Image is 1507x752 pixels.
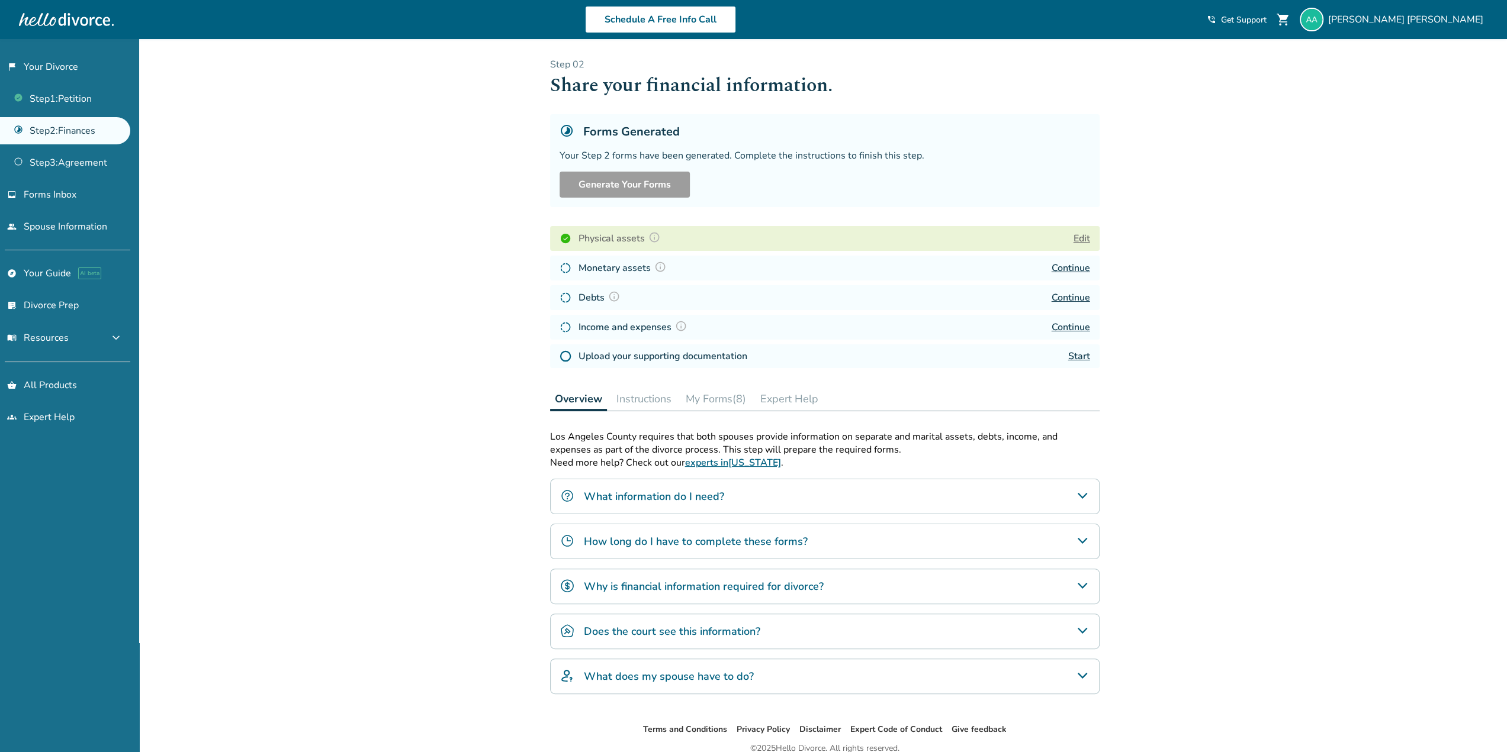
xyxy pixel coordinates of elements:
h4: Why is financial information required for divorce? [584,579,824,594]
img: What information do I need? [560,489,574,503]
button: Expert Help [756,387,823,411]
span: people [7,222,17,231]
a: experts in[US_STATE] [685,456,781,469]
span: Forms Inbox [24,188,76,201]
span: shopping_cart [1276,12,1290,27]
div: Why is financial information required for divorce? [550,569,1100,604]
span: shopping_basket [7,380,17,390]
span: Get Support [1221,14,1267,25]
li: Give feedback [952,722,1007,737]
img: What does my spouse have to do? [560,669,574,683]
h4: Physical assets [579,231,664,246]
h4: What does my spouse have to do? [584,669,754,684]
div: Your Step 2 forms have been generated. Complete the instructions to finish this step. [560,149,1090,162]
button: Overview [550,387,607,411]
a: Expert Code of Conduct [850,724,942,735]
button: Instructions [612,387,676,411]
h4: Upload your supporting documentation [579,349,747,363]
h4: How long do I have to complete these forms? [584,534,808,549]
img: Does the court see this information? [560,624,574,638]
a: Continue [1052,321,1090,334]
li: Disclaimer [799,722,841,737]
img: In Progress [560,292,571,304]
a: Terms and Conditions [643,724,727,735]
img: How long do I have to complete these forms? [560,534,574,548]
span: AI beta [78,267,101,279]
h4: Monetary assets [579,260,670,276]
a: Continue [1052,262,1090,275]
img: Why is financial information required for divorce? [560,579,574,593]
h1: Share your financial information. [550,71,1100,100]
a: Privacy Policy [737,724,790,735]
button: My Forms(8) [681,387,751,411]
span: phone_in_talk [1207,15,1216,24]
p: Step 0 2 [550,58,1100,71]
a: Continue [1052,291,1090,304]
span: inbox [7,190,17,199]
div: How long do I have to complete these forms? [550,524,1100,559]
p: Los Angeles County requires that both spouses provide information on separate and marital assets,... [550,430,1100,456]
div: Does the court see this information? [550,614,1100,649]
span: explore [7,269,17,278]
span: list_alt_check [7,301,17,310]
h4: Income and expenses [579,319,690,335]
img: Question Mark [675,320,687,332]
img: Question Mark [654,261,666,273]
a: phone_in_talkGet Support [1207,14,1267,25]
img: Not Started [560,350,571,362]
img: In Progress [560,262,571,274]
div: What does my spouse have to do? [550,659,1100,694]
a: Start [1068,350,1090,363]
img: Question Mark [608,291,620,302]
h5: Forms Generated [583,124,680,140]
span: groups [7,412,17,422]
div: What information do I need? [550,479,1100,514]
h4: Does the court see this information? [584,624,760,639]
span: [PERSON_NAME] [PERSON_NAME] [1328,13,1488,26]
span: menu_book [7,333,17,343]
img: oldmangaspar@gmail.com [1300,8,1323,31]
span: expand_more [109,331,123,345]
h4: Debts [579,290,624,305]
h4: What information do I need? [584,489,724,504]
iframe: Chat Widget [1448,695,1507,752]
img: Question Mark [648,231,660,243]
p: Need more help? Check out our . [550,456,1100,469]
button: Edit [1074,231,1090,246]
img: Completed [560,233,571,244]
a: Schedule A Free Info Call [585,6,736,33]
button: Generate Your Forms [560,172,690,198]
span: Resources [7,331,69,344]
span: flag_2 [7,62,17,72]
img: In Progress [560,321,571,333]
